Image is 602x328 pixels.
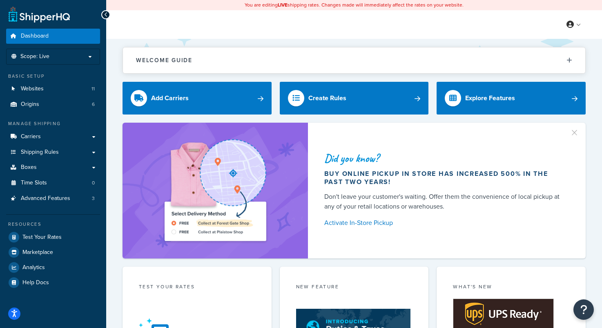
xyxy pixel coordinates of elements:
[6,175,100,191] a: Time Slots0
[6,260,100,275] a: Analytics
[20,53,49,60] span: Scope: Live
[296,283,412,292] div: New Feature
[324,192,566,211] div: Don't leave your customer's waiting. Offer them the convenience of local pickup at any of your re...
[6,175,100,191] li: Time Slots
[92,180,95,186] span: 0
[21,180,47,186] span: Time Slots
[21,101,39,108] span: Origins
[6,245,100,260] a: Marketplace
[6,230,100,245] a: Test Your Rates
[465,92,515,104] div: Explore Features
[22,234,62,241] span: Test Your Rates
[573,299,594,320] button: Open Resource Center
[6,97,100,112] li: Origins
[6,120,100,127] div: Manage Shipping
[141,135,289,246] img: ad-shirt-map-b0359fc47e01cab431d101c4b569394f6a03f54285957d908178d52f29eb9668.png
[91,85,95,92] span: 11
[22,279,49,286] span: Help Docs
[6,191,100,206] a: Advanced Features3
[6,221,100,228] div: Resources
[6,97,100,112] a: Origins6
[6,275,100,290] a: Help Docs
[21,149,59,156] span: Shipping Rules
[324,153,566,164] div: Did you know?
[22,249,53,256] span: Marketplace
[21,33,49,40] span: Dashboard
[6,129,100,144] a: Carriers
[324,217,566,229] a: Activate In-Store Pickup
[280,82,429,115] a: Create Rules
[6,81,100,97] li: Websites
[136,57,192,63] h2: Welcome Guide
[92,195,95,202] span: 3
[139,283,255,292] div: Test your rates
[6,145,100,160] a: Shipping Rules
[123,47,585,73] button: Welcome Guide
[6,73,100,80] div: Basic Setup
[324,170,566,186] div: Buy online pickup in store has increased 500% in the past two years!
[6,191,100,206] li: Advanced Features
[453,283,569,292] div: What's New
[308,92,346,104] div: Create Rules
[21,195,70,202] span: Advanced Features
[437,82,586,115] a: Explore Features
[151,92,189,104] div: Add Carriers
[278,1,288,9] b: LIVE
[92,101,95,108] span: 6
[6,160,100,175] a: Boxes
[21,164,37,171] span: Boxes
[6,81,100,97] a: Websites11
[21,85,44,92] span: Websites
[22,264,45,271] span: Analytics
[21,133,41,140] span: Carriers
[123,82,272,115] a: Add Carriers
[6,29,100,44] a: Dashboard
